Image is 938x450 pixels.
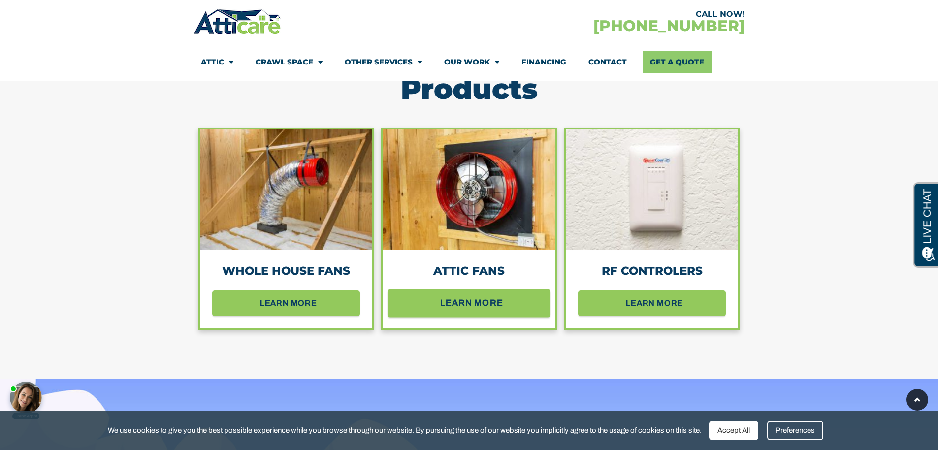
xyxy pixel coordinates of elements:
a: learn more [388,289,550,317]
div: Preferences [767,421,823,440]
iframe: Chat Invitation [5,371,54,420]
a: Financing [521,51,566,73]
span: learn more [626,295,683,311]
div: Accept All [709,421,758,440]
span: learn more [260,295,317,311]
div: Attic fans [395,264,543,278]
a: learn more [578,290,726,316]
a: Contact [588,51,627,73]
a: Our Work [444,51,499,73]
nav: Menu [201,51,738,73]
span: We use cookies to give you the best possible experience while you browse through our website. By ... [108,424,702,437]
a: Other Services [345,51,422,73]
div: RF controlers [578,264,726,278]
h2: Products [198,75,740,103]
span: Opens a chat window [24,8,79,20]
div: Whole house fans [212,264,360,278]
div: CALL NOW! [469,10,745,18]
span: learn more [440,294,503,312]
a: Attic [201,51,233,73]
a: Crawl Space [256,51,323,73]
a: learn more [212,290,360,316]
img: QuietCool Whole House Attic Fan for Sale | Atticare USA [383,129,555,250]
a: Get A Quote [643,51,712,73]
